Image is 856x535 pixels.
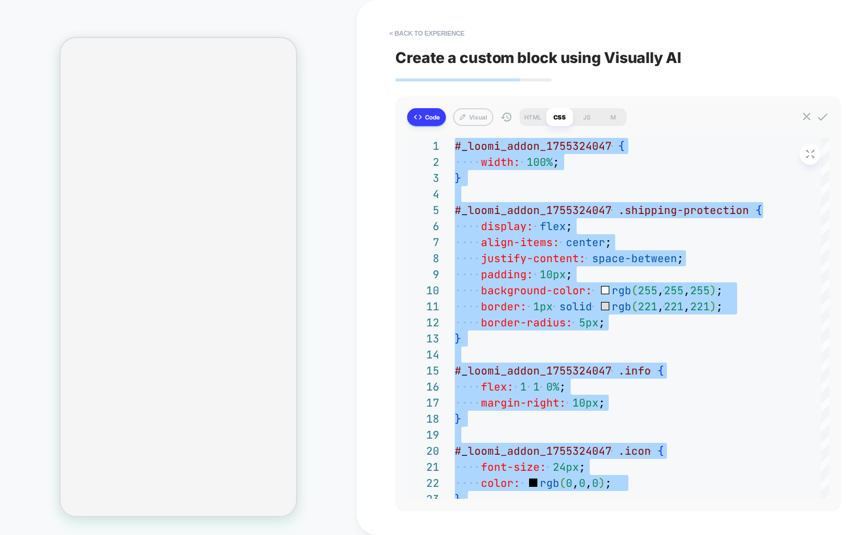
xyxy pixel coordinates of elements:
[710,300,716,313] span: )
[533,300,553,313] span: 1px
[455,492,461,506] span: }
[407,363,439,379] div: 15
[407,298,439,314] div: 11
[605,476,612,490] span: ;
[481,460,546,474] span: font-size:
[566,235,605,249] span: center
[756,203,762,217] span: {
[664,284,684,297] span: 255
[684,284,690,297] span: ,
[586,476,592,490] span: ,
[455,444,461,458] span: #
[572,396,599,410] span: 10px
[407,202,439,218] div: 5
[540,219,566,233] span: flex
[612,284,631,297] span: rgb
[395,49,841,67] span: Create a custom block using Visually AI
[461,444,468,458] span: _
[407,427,439,443] div: 19
[540,476,559,490] span: rgb
[546,108,573,126] div: CSS
[481,251,586,265] span: justify-content:
[579,316,599,329] span: 5px
[559,300,592,313] span: solid
[657,444,664,458] span: {
[407,379,439,395] div: 16
[566,267,572,281] span: ;
[407,186,439,202] div: 4
[461,139,468,153] span: _
[453,108,493,126] button: Visual
[559,476,566,490] span: (
[664,300,684,313] span: 221
[579,460,586,474] span: ;
[468,139,612,153] span: loomi_addon_1755324047
[407,108,446,126] button: Code
[638,284,657,297] span: 255
[407,411,439,427] div: 18
[407,250,439,266] div: 8
[612,300,631,313] span: rgb
[592,476,599,490] span: 0
[468,364,612,377] span: loomi_addon_1755324047
[553,155,559,169] span: ;
[599,316,605,329] span: ;
[481,396,566,410] span: margin-right:
[572,476,579,490] span: ,
[618,444,651,458] span: .icon
[468,203,612,217] span: loomi_addon_1755324047
[481,267,533,281] span: padding:
[407,443,439,459] div: 20
[461,203,468,217] span: _
[407,491,439,507] div: 23
[592,251,677,265] span: space-between
[481,155,520,169] span: width:
[455,171,461,185] span: }
[481,284,592,297] span: background-color:
[407,170,439,186] div: 3
[407,331,439,347] div: 13
[407,234,439,250] div: 7
[407,395,439,411] div: 17
[657,364,664,377] span: {
[407,347,439,363] div: 14
[481,316,572,329] span: border-radius:
[566,476,572,490] span: 0
[677,251,684,265] span: ;
[461,364,468,377] span: _
[407,459,439,475] div: 21
[520,380,527,394] span: 1
[383,24,470,43] button: < Back to experience
[690,284,710,297] span: 255
[455,412,461,426] span: }
[455,203,461,217] span: #
[618,364,651,377] span: .info
[710,284,716,297] span: )
[481,380,514,394] span: flex:
[455,364,461,377] span: #
[599,476,605,490] span: )
[716,300,723,313] span: ;
[527,155,553,169] span: 100%
[684,300,690,313] span: ,
[407,282,439,298] div: 10
[657,300,664,313] span: ,
[553,460,579,474] span: 24px
[573,108,600,126] div: JS
[618,203,749,217] span: .shipping-protection
[481,219,533,233] span: display:
[407,475,439,491] div: 22
[559,380,566,394] span: ;
[407,154,439,170] div: 2
[618,139,625,153] span: {
[407,314,439,331] div: 12
[566,219,572,233] span: ;
[631,300,638,313] span: (
[690,300,710,313] span: 221
[657,284,664,297] span: ,
[540,267,566,281] span: 10px
[631,284,638,297] span: (
[481,476,520,490] span: color:
[638,300,657,313] span: 221
[605,235,612,249] span: ;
